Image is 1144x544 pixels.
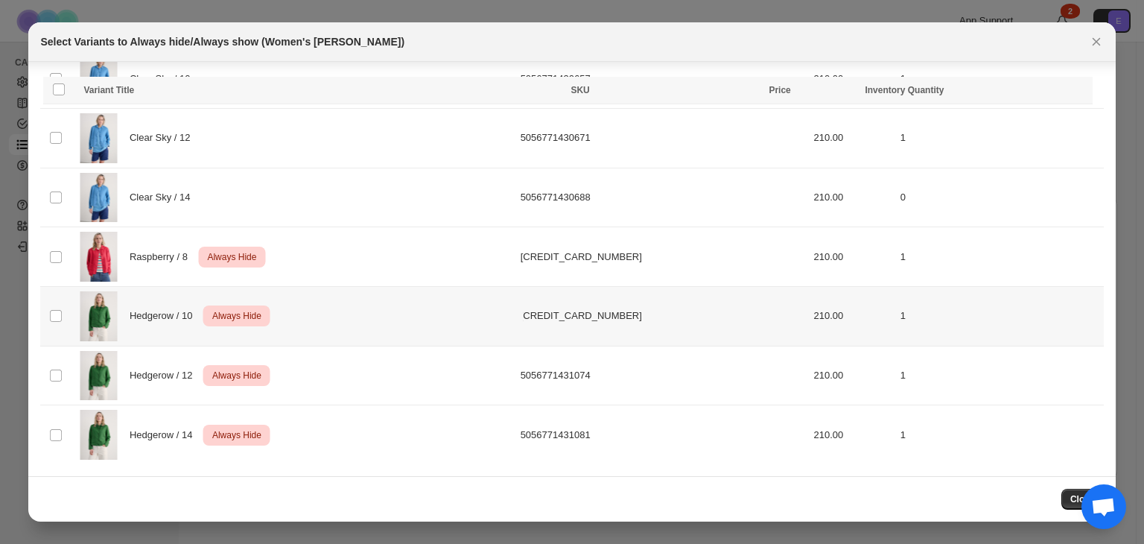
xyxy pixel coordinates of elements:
[130,368,200,383] span: Hedgerow / 12
[80,410,118,460] img: Arame-Jacket-Clear-hedgerow-green-linen-jacket-seasalt-cornwall.jpg
[810,168,896,227] td: 210.00
[80,291,118,341] img: Arame-Jacket-Clear-hedgerow-green-linen-jacket-seasalt-cornwall.jpg
[516,168,810,227] td: 5056771430688
[896,405,1104,464] td: 1
[83,85,134,95] span: Variant Title
[130,190,199,205] span: Clear Sky / 14
[896,108,1104,168] td: 1
[130,428,200,443] span: Hedgerow / 14
[810,108,896,168] td: 210.00
[896,168,1104,227] td: 0
[130,250,196,265] span: Raspberry / 8
[865,85,944,95] span: Inventory Quantity
[516,227,810,287] td: [CREDIT_CARD_NUMBER]
[810,227,896,287] td: 210.00
[896,227,1104,287] td: 1
[209,367,264,385] span: Always Hide
[80,113,118,163] img: Arame-Jacket-Clear-Sky-blue-linen-jacket.jpg
[204,248,259,266] span: Always Hide
[130,72,199,86] span: Clear Sky / 10
[896,346,1104,405] td: 1
[80,232,118,282] img: Arame-Jacket-raspberry-pink-linen-jacket-seasalt-cornwall.jpg
[40,34,404,49] h2: Select Variants to Always hide/Always show (Women's [PERSON_NAME])
[1081,484,1126,529] a: Open chat
[810,286,896,346] td: 210.00
[516,108,810,168] td: 5056771430671
[130,309,200,323] span: Hedgerow / 10
[1070,493,1095,505] span: Close
[516,346,810,405] td: 5056771431074
[769,85,790,95] span: Price
[209,307,264,325] span: Always Hide
[80,351,118,401] img: Arame-Jacket-Clear-hedgerow-green-linen-jacket-seasalt-cornwall.jpg
[1061,489,1104,510] button: Close
[810,405,896,464] td: 210.00
[1086,31,1107,52] button: Close
[130,130,199,145] span: Clear Sky / 12
[896,286,1104,346] td: 1
[516,286,810,346] td: [CREDIT_CARD_NUMBER]
[810,346,896,405] td: 210.00
[209,426,264,444] span: Always Hide
[80,173,118,223] img: Arame-Jacket-Clear-Sky-blue-linen-jacket.jpg
[571,85,589,95] span: SKU
[516,405,810,464] td: 5056771431081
